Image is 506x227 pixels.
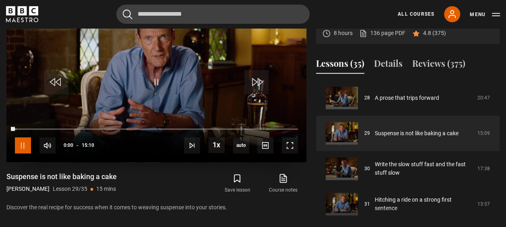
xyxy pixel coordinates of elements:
[53,185,87,193] p: Lesson 29/35
[423,29,446,37] p: 4.8 (375)
[6,185,50,193] p: [PERSON_NAME]
[184,137,200,153] button: Next Lesson
[209,137,225,153] button: Playback Rate
[375,160,473,177] a: Write the slow stuff fast and the fast stuff slow
[470,10,500,19] button: Toggle navigation
[214,172,260,195] button: Save lesson
[233,137,249,153] span: auto
[15,137,31,153] button: Pause
[6,172,117,182] h1: Suspense is not like baking a cake
[316,57,364,74] button: Lessons (35)
[6,203,306,212] p: Discover the real recipe for success when it comes to weaving suspense into your stories.
[375,129,458,138] a: Suspense is not like baking a cake
[374,57,403,74] button: Details
[116,4,310,24] input: Search
[359,29,405,37] a: 136 page PDF
[260,172,306,195] a: Course notes
[15,128,298,130] div: Progress Bar
[282,137,298,153] button: Fullscreen
[375,196,473,213] a: Hitching a ride on a strong first sentence
[123,9,132,19] button: Submit the search query
[64,138,73,153] span: 0:00
[398,10,434,18] a: All Courses
[39,137,56,153] button: Mute
[6,6,38,22] svg: BBC Maestro
[412,57,465,74] button: Reviews (375)
[257,137,273,153] button: Captions
[96,185,116,193] p: 15 mins
[82,138,94,153] span: 15:10
[334,29,353,37] p: 8 hours
[76,142,78,148] span: -
[375,94,439,102] a: A prose that trips forward
[233,137,249,153] div: Current quality: 360p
